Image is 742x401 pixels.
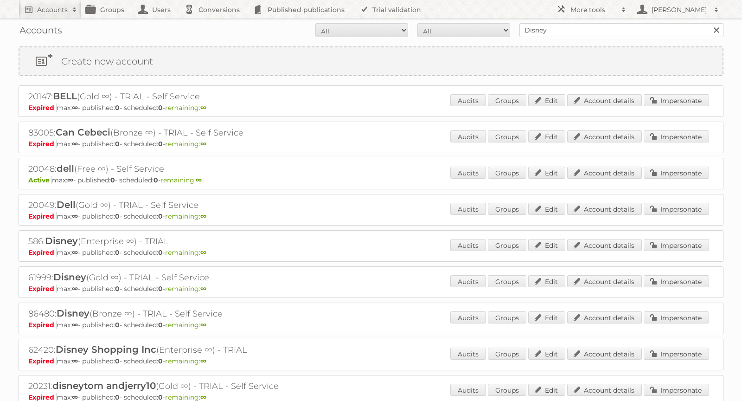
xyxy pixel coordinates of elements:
a: Account details [567,239,642,251]
span: Expired [28,248,57,257]
p: max: - published: - scheduled: - [28,176,714,184]
h2: 83005: (Bronze ∞) - TRIAL - Self Service [28,127,353,139]
a: Edit [528,94,565,106]
span: remaining: [165,285,206,293]
span: Expired [28,321,57,329]
strong: ∞ [72,103,78,112]
strong: 0 [115,140,120,148]
p: max: - published: - scheduled: - [28,321,714,329]
a: Groups [488,348,526,360]
p: max: - published: - scheduled: - [28,212,714,220]
a: Account details [567,94,642,106]
strong: ∞ [72,321,78,329]
a: Groups [488,130,526,142]
a: Create new account [19,47,723,75]
a: Impersonate [644,94,709,106]
a: Account details [567,275,642,287]
strong: ∞ [72,357,78,365]
strong: ∞ [200,140,206,148]
p: max: - published: - scheduled: - [28,140,714,148]
a: Impersonate [644,348,709,360]
span: Expired [28,140,57,148]
a: Account details [567,203,642,215]
strong: ∞ [200,212,206,220]
a: Groups [488,275,526,287]
a: Audits [450,167,486,179]
span: Expired [28,212,57,220]
strong: 0 [158,321,163,329]
strong: 0 [115,248,120,257]
a: Edit [528,167,565,179]
h2: 20147: (Gold ∞) - TRIAL - Self Service [28,91,353,103]
a: Impersonate [644,239,709,251]
h2: 62420: (Enterprise ∞) - TRIAL [28,344,353,356]
p: max: - published: - scheduled: - [28,103,714,112]
a: Groups [488,311,526,323]
a: Audits [450,130,486,142]
a: Edit [528,311,565,323]
a: Impersonate [644,130,709,142]
strong: 0 [154,176,158,184]
span: disneytom andjerry10 [52,380,156,391]
strong: 0 [158,140,163,148]
strong: ∞ [67,176,73,184]
span: remaining: [165,321,206,329]
a: Impersonate [644,384,709,396]
a: Edit [528,275,565,287]
a: Audits [450,275,486,287]
a: Impersonate [644,203,709,215]
h2: 20048: (Free ∞) - Self Service [28,163,353,175]
span: remaining: [165,357,206,365]
strong: 0 [115,103,120,112]
strong: ∞ [200,357,206,365]
a: Account details [567,384,642,396]
span: Can Cebeci [56,127,110,138]
a: Edit [528,239,565,251]
strong: 0 [158,248,163,257]
span: Disney Shopping Inc [56,344,156,355]
strong: ∞ [200,103,206,112]
h2: [PERSON_NAME] [649,5,710,14]
strong: ∞ [196,176,202,184]
h2: 61999: (Gold ∞) - TRIAL - Self Service [28,272,353,284]
strong: ∞ [72,248,78,257]
h2: Accounts [37,5,68,14]
strong: ∞ [72,140,78,148]
a: Account details [567,130,642,142]
a: Edit [528,384,565,396]
strong: ∞ [200,321,206,329]
span: Expired [28,285,57,293]
strong: 0 [158,103,163,112]
a: Impersonate [644,311,709,323]
p: max: - published: - scheduled: - [28,357,714,365]
strong: 0 [115,321,120,329]
span: remaining: [165,103,206,112]
strong: ∞ [72,212,78,220]
strong: 0 [115,212,120,220]
a: Impersonate [644,167,709,179]
strong: 0 [115,357,120,365]
a: Groups [488,203,526,215]
span: remaining: [165,140,206,148]
span: remaining: [160,176,202,184]
h2: 586: (Enterprise ∞) - TRIAL [28,235,353,247]
a: Edit [528,348,565,360]
a: Impersonate [644,275,709,287]
span: remaining: [165,212,206,220]
h2: 20049: (Gold ∞) - TRIAL - Self Service [28,199,353,211]
strong: 0 [110,176,115,184]
strong: ∞ [200,248,206,257]
a: Edit [528,130,565,142]
strong: 0 [158,212,163,220]
p: max: - published: - scheduled: - [28,285,714,293]
a: Audits [450,311,486,323]
a: Groups [488,239,526,251]
span: dell [57,163,74,174]
a: Edit [528,203,565,215]
a: Groups [488,167,526,179]
span: Dell [57,199,76,210]
strong: ∞ [72,285,78,293]
a: Audits [450,203,486,215]
a: Groups [488,384,526,396]
a: Account details [567,348,642,360]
